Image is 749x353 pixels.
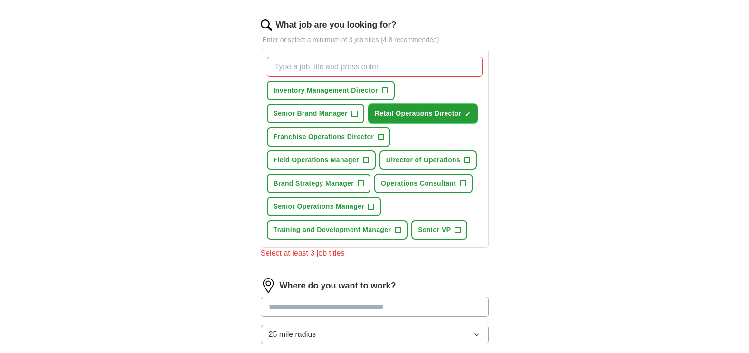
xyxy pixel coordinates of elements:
[274,178,354,188] span: Brand Strategy Manager
[274,85,378,95] span: Inventory Management Director
[267,174,371,193] button: Brand Strategy Manager
[267,104,364,123] button: Senior Brand Manager
[267,150,376,170] button: Field Operations Manager
[267,57,483,77] input: Type a job title and press enter
[274,109,348,119] span: Senior Brand Manager
[386,155,460,165] span: Director of Operations
[465,111,471,118] span: ✓
[379,150,477,170] button: Director of Operations
[375,109,462,119] span: Retail Operations Director
[418,225,451,235] span: Senior VP
[261,325,489,344] button: 25 mile radius
[374,174,473,193] button: Operations Consultant
[274,202,365,212] span: Senior Operations Manager
[261,19,272,31] img: search.png
[274,155,359,165] span: Field Operations Manager
[267,220,408,240] button: Training and Development Manager
[267,127,391,147] button: Franchise Operations Director
[368,104,478,123] button: Retail Operations Director✓
[411,220,467,240] button: Senior VP
[269,329,316,340] span: 25 mile radius
[261,35,489,45] p: Enter or select a minimum of 3 job titles (4-8 recommended)
[274,132,374,142] span: Franchise Operations Director
[261,248,489,259] div: Select at least 3 job titles
[276,19,397,31] label: What job are you looking for?
[267,81,395,100] button: Inventory Management Director
[267,197,381,216] button: Senior Operations Manager
[261,278,276,293] img: location.png
[381,178,456,188] span: Operations Consultant
[274,225,391,235] span: Training and Development Manager
[280,279,396,292] label: Where do you want to work?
